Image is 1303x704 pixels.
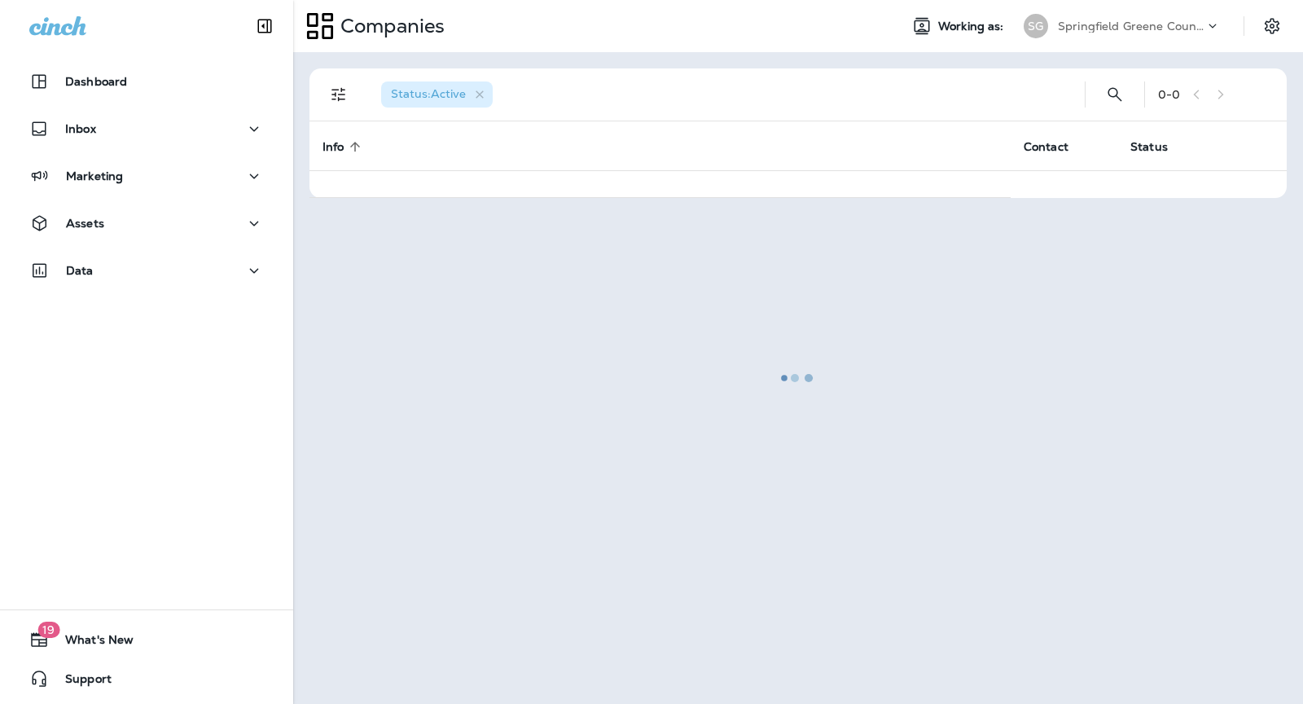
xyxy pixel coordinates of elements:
[242,10,287,42] button: Collapse Sidebar
[16,65,277,98] button: Dashboard
[16,662,277,695] button: Support
[16,112,277,145] button: Inbox
[37,622,59,638] span: 19
[65,75,127,88] p: Dashboard
[49,633,134,653] span: What's New
[16,623,277,656] button: 19What's New
[1257,11,1287,41] button: Settings
[65,122,96,135] p: Inbox
[1058,20,1204,33] p: Springfield Greene County Parks and Golf
[16,160,277,192] button: Marketing
[16,254,277,287] button: Data
[49,672,112,692] span: Support
[334,14,445,38] p: Companies
[1024,14,1048,38] div: SG
[938,20,1007,33] span: Working as:
[66,217,104,230] p: Assets
[66,264,94,277] p: Data
[66,169,123,183] p: Marketing
[16,207,277,240] button: Assets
